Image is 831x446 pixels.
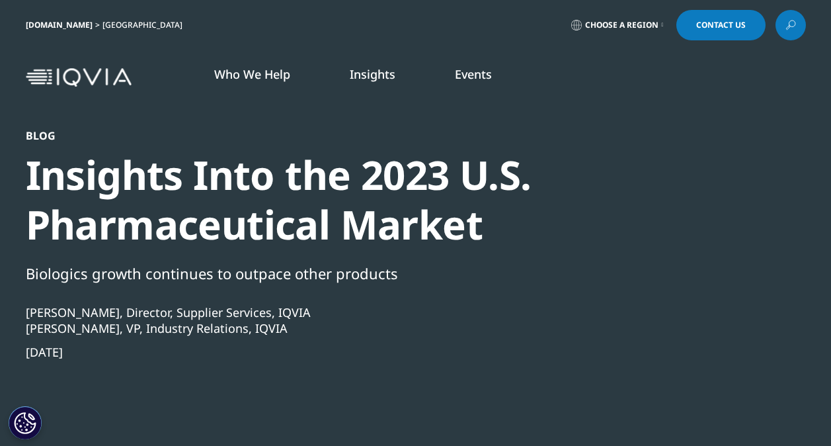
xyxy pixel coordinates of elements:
div: Biologics growth continues to outpace other products [26,262,734,285]
a: Contact Us [676,10,766,40]
span: Contact Us [696,21,746,29]
span: Choose a Region [585,20,658,30]
nav: Primary [137,46,806,109]
a: Events [455,66,492,82]
img: IQVIA Healthcare Information Technology and Pharma Clinical Research Company [26,68,132,87]
a: Who We Help [214,66,290,82]
div: [PERSON_NAME], VP, Industry Relations, IQVIA [26,320,734,336]
div: Blog [26,129,734,142]
a: Insights [350,66,395,82]
a: [DOMAIN_NAME] [26,19,93,30]
div: Insights Into the 2023 U.S. Pharmaceutical Market [26,150,734,249]
div: [DATE] [26,344,734,360]
div: [PERSON_NAME], Director, Supplier Services, IQVIA [26,304,734,320]
button: Cookies Settings [9,406,42,439]
div: [GEOGRAPHIC_DATA] [102,20,188,30]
